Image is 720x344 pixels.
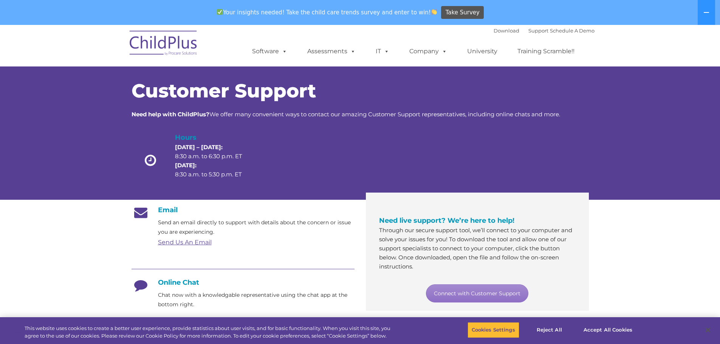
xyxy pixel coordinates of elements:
[132,278,355,287] h4: Online Chat
[217,9,223,15] img: ✅
[460,44,505,59] a: University
[175,132,255,143] h4: Hours
[132,111,560,118] span: We offer many convenient ways to contact our amazing Customer Support representatives, including ...
[132,206,355,214] h4: Email
[431,9,437,15] img: 👏
[214,5,440,20] span: Your insights needed! Take the child care trends survey and enter to win!
[158,239,212,246] a: Send Us An Email
[132,111,209,118] strong: Need help with ChildPlus?
[510,44,582,59] a: Training Scramble!!
[550,28,595,34] a: Schedule A Demo
[158,290,355,309] p: Chat now with a knowledgable representative using the chat app at the bottom right.
[175,162,197,169] strong: [DATE]:
[528,28,548,34] a: Support
[526,322,573,338] button: Reject All
[132,79,316,102] span: Customer Support
[402,44,455,59] a: Company
[158,218,355,237] p: Send an email directly to support with details about the concern or issue you are experiencing.
[441,6,484,19] a: Take Survey
[175,143,223,151] strong: [DATE] – [DATE]:
[126,25,201,63] img: ChildPlus by Procare Solutions
[579,322,636,338] button: Accept All Cookies
[175,143,255,179] p: 8:30 a.m. to 6:30 p.m. ET 8:30 a.m. to 5:30 p.m. ET
[446,6,480,19] span: Take Survey
[468,322,519,338] button: Cookies Settings
[494,28,519,34] a: Download
[368,44,397,59] a: IT
[700,322,716,338] button: Close
[494,28,595,34] font: |
[379,226,576,271] p: Through our secure support tool, we’ll connect to your computer and solve your issues for you! To...
[426,284,528,302] a: Connect with Customer Support
[245,44,295,59] a: Software
[300,44,363,59] a: Assessments
[25,325,396,339] div: This website uses cookies to create a better user experience, provide statistics about user visit...
[379,216,514,225] span: Need live support? We’re here to help!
